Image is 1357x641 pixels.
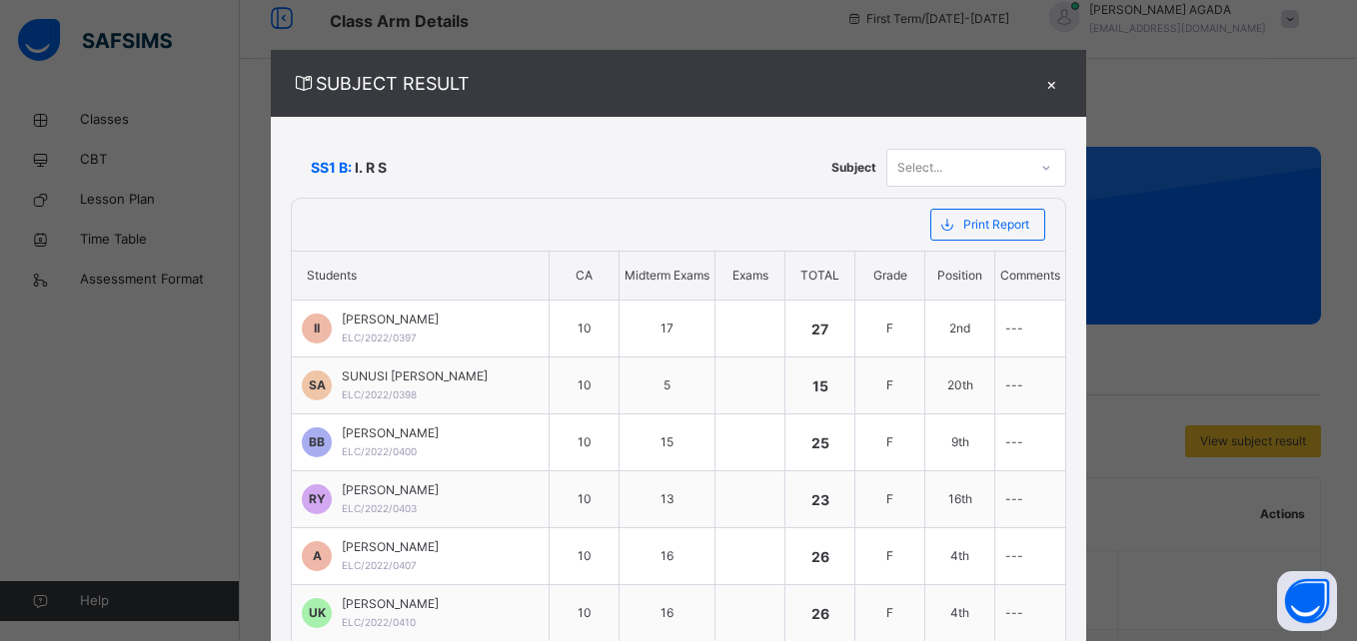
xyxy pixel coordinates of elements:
span: 10 [578,320,592,335]
span: 5 [664,377,671,392]
span: SUNUSI [PERSON_NAME] [342,367,488,385]
span: ELC/2022/0407 [342,559,417,571]
span: 10 [578,434,592,449]
span: F [886,320,893,335]
span: F [886,491,893,506]
span: A [313,547,322,565]
span: UK [309,604,326,622]
span: II [314,320,320,337]
span: [PERSON_NAME] [342,481,439,499]
span: I. R S [355,157,387,178]
span: 2nd [949,320,970,335]
span: [PERSON_NAME] [342,595,439,613]
span: 10 [578,548,592,563]
span: [PERSON_NAME] [342,424,439,442]
div: × [1036,70,1066,97]
th: CA [550,252,620,301]
th: TOTAL [785,252,855,301]
span: Print Report [963,216,1029,234]
span: 15 [661,434,674,449]
th: Students [292,252,550,301]
span: 17 [661,320,674,335]
span: 16 [661,605,674,620]
span: 20th [947,377,973,392]
span: 25 [811,434,829,451]
div: Select... [897,149,942,187]
span: BB [309,433,325,451]
span: 15 [812,377,828,394]
span: 26 [811,548,829,565]
span: F [886,377,893,392]
th: Position [925,252,995,301]
span: F [886,548,893,563]
span: RY [309,490,326,508]
span: 23 [811,491,829,508]
span: ELC/2022/0403 [342,502,417,514]
span: SA [309,376,326,394]
span: ELC/2022/0398 [342,388,417,400]
span: 16th [948,491,972,506]
button: Open asap [1277,571,1337,631]
span: --- [1005,605,1023,620]
span: ELC/2022/0410 [342,616,416,628]
span: F [886,605,893,620]
span: 26 [811,605,829,622]
span: 4th [950,605,969,620]
span: 27 [811,320,828,337]
span: [PERSON_NAME] [342,538,439,556]
span: 10 [578,377,592,392]
th: Comments [995,252,1066,301]
span: Subject [831,159,876,177]
th: Exams [715,252,785,301]
span: --- [1005,377,1023,392]
span: 16 [661,548,674,563]
span: --- [1005,548,1023,563]
span: SUBJECT RESULT [291,70,1036,97]
span: ELC/2022/0397 [342,331,417,343]
th: Midterm Exams [620,252,715,301]
span: --- [1005,491,1023,506]
span: 9th [951,434,969,449]
span: 10 [578,605,592,620]
span: 10 [578,491,592,506]
span: [PERSON_NAME] [342,311,439,328]
span: F [886,434,893,449]
span: ELC/2022/0400 [342,445,417,457]
span: SS1 B: [311,157,352,178]
span: --- [1005,320,1023,335]
span: 4th [950,548,969,563]
span: 13 [661,491,675,506]
th: Grade [855,252,925,301]
span: --- [1005,434,1023,449]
